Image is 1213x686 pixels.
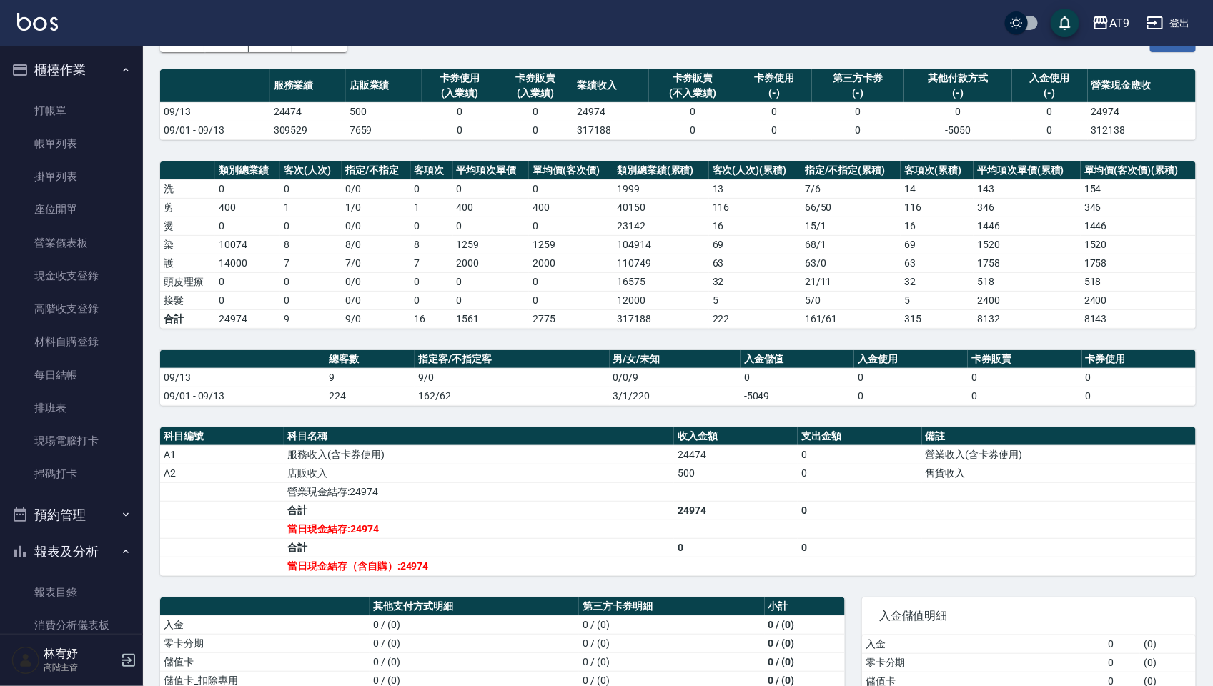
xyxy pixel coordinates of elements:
th: 科目編號 [160,427,284,446]
td: 104914 [613,235,709,254]
th: 客次(人次) [280,161,342,180]
th: 單均價(客次價)(累積) [1081,161,1196,180]
td: 14 [901,179,974,198]
td: 2775 [529,309,613,328]
td: 0 [854,387,968,405]
td: 518 [1081,272,1196,291]
div: 第三方卡券 [816,71,901,86]
td: 24974 [674,501,798,520]
td: 14000 [215,254,280,272]
td: 零卡分期 [160,634,370,652]
td: A2 [160,464,284,482]
th: 支出金額 [798,427,921,446]
td: 66 / 50 [801,198,901,217]
td: 0 [215,217,280,235]
th: 客項次 [411,161,453,180]
td: 0 / (0) [579,652,764,671]
td: 合計 [284,538,674,557]
th: 科目名稱 [284,427,674,446]
td: 0 [453,291,530,309]
td: 0 / (0) [765,615,845,634]
td: 店販收入 [284,464,674,482]
td: 0 [422,102,497,121]
td: 0 [411,179,453,198]
td: 營業收入(含卡券使用) [922,445,1196,464]
td: 0 [453,217,530,235]
td: 0 [529,291,613,309]
div: 其他付款方式 [908,71,1009,86]
td: 0 / (0) [370,652,579,671]
td: 63 [709,254,801,272]
td: A1 [160,445,284,464]
a: 打帳單 [6,94,137,127]
td: 0 [497,102,573,121]
td: 63 [901,254,974,272]
a: 掃碼打卡 [6,457,137,490]
button: 登出 [1141,10,1196,36]
td: 0 / (0) [579,634,764,652]
td: 63 / 0 [801,254,901,272]
td: 154 [1081,179,1196,198]
p: 高階主管 [44,661,117,674]
a: 高階收支登錄 [6,292,137,325]
table: a dense table [160,350,1196,406]
td: 400 [215,198,280,217]
td: 116 [901,198,974,217]
td: 0/0/9 [610,368,741,387]
table: a dense table [160,427,1196,576]
div: 卡券販賣 [501,71,570,86]
td: 2400 [974,291,1081,309]
td: -5050 [904,121,1012,139]
td: 69 [709,235,801,254]
td: 0 / 0 [342,272,410,291]
td: 8 [411,235,453,254]
td: 0 / 0 [342,217,410,235]
td: 1259 [453,235,530,254]
td: 9/0 [342,309,410,328]
td: 143 [974,179,1081,198]
button: AT9 [1086,9,1135,38]
td: 0 [411,217,453,235]
a: 每日結帳 [6,359,137,392]
td: 0 [674,538,798,557]
div: 卡券使用 [740,71,808,86]
td: 309529 [270,121,346,139]
td: 0 [453,179,530,198]
td: 8 [280,235,342,254]
button: 報表及分析 [6,533,137,570]
a: 材料自購登錄 [6,325,137,358]
td: 0 / (0) [370,615,579,634]
td: 1259 [529,235,613,254]
td: 1 / 0 [342,198,410,217]
td: -5049 [741,387,854,405]
td: 0 [453,272,530,291]
td: 8132 [974,309,1081,328]
td: 0 / 0 [342,179,410,198]
td: 16 [411,309,453,328]
td: 162/62 [415,387,610,405]
td: 69 [901,235,974,254]
th: 總客數 [325,350,415,369]
td: 0 [1104,653,1140,672]
td: 1520 [1081,235,1196,254]
td: 315 [901,309,974,328]
a: 現金收支登錄 [6,259,137,292]
td: 0 [280,179,342,198]
th: 小計 [765,597,845,616]
td: ( 0 ) [1140,635,1196,654]
td: 09/01 - 09/13 [160,121,270,139]
td: 1999 [613,179,709,198]
div: 卡券販賣 [653,71,733,86]
td: 0 [529,272,613,291]
td: 0 [968,387,1081,405]
td: 接髮 [160,291,215,309]
table: a dense table [160,161,1196,329]
td: 7 / 0 [342,254,410,272]
th: 店販業績 [346,69,422,103]
th: 入金儲值 [741,350,854,369]
th: 卡券使用 [1082,350,1196,369]
a: 座位開單 [6,193,137,226]
td: 1 [280,198,342,217]
td: 500 [674,464,798,482]
td: 營業現金結存:24974 [284,482,674,501]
